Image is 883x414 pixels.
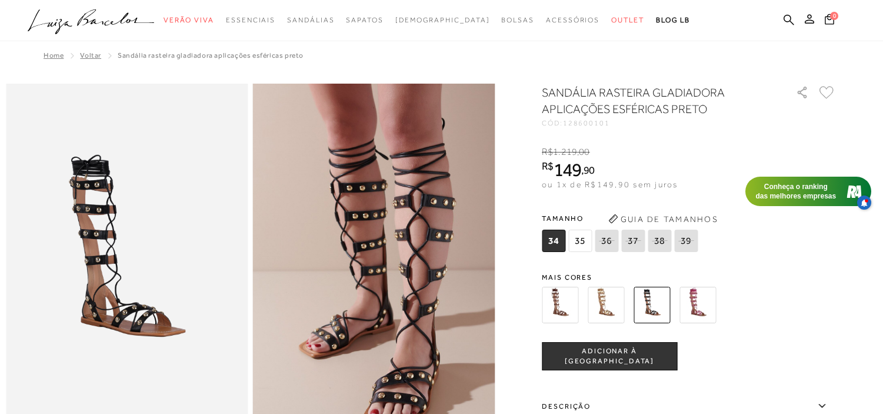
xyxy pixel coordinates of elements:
a: Home [44,51,64,59]
button: 0 [821,13,838,29]
span: Sandálias [287,16,334,24]
a: categoryNavScreenReaderText [501,9,534,31]
img: Sandália rasteira gladiadora aplicações esféricas dourada [588,287,624,323]
a: categoryNavScreenReaderText [287,9,334,31]
span: Sandália rasteira gladiadora aplicações esféricas preto [118,51,304,59]
i: R$ [542,161,554,171]
img: Sandália rasteira gladiadora aplicações esféricas preto [634,287,670,323]
span: Verão Viva [164,16,214,24]
span: Outlet [611,16,644,24]
span: Tamanho [542,210,701,227]
span: Essenciais [226,16,275,24]
span: 38 [648,230,671,252]
img: Sandália rasteira gladiadora aplicações esféricas castanho [542,287,578,323]
span: BLOG LB [656,16,690,24]
span: 34 [542,230,565,252]
a: BLOG LB [656,9,690,31]
a: categoryNavScreenReaderText [611,9,644,31]
span: ADICIONAR À [GEOGRAPHIC_DATA] [542,346,677,367]
span: [DEMOGRAPHIC_DATA] [395,16,490,24]
a: categoryNavScreenReaderText [346,9,383,31]
a: categoryNavScreenReaderText [226,9,275,31]
span: 128600101 [563,119,610,127]
span: 00 [579,147,589,157]
button: Guia de Tamanhos [604,210,722,228]
span: 149 [554,159,581,180]
span: 36 [595,230,618,252]
span: 0 [830,12,838,20]
i: , [581,165,595,175]
img: Sandália rasteira gladiadora aplicações esféricas rosa [679,287,716,323]
span: 90 [584,164,595,176]
span: Bolsas [501,16,534,24]
h1: Sandália rasteira gladiadora aplicações esféricas preto [542,84,762,117]
span: Acessórios [546,16,599,24]
span: ou 1x de R$149,90 sem juros [542,180,678,189]
div: CÓD: [542,120,777,127]
a: categoryNavScreenReaderText [164,9,214,31]
span: 1.219 [553,147,577,157]
span: Sapatos [346,16,383,24]
i: , [577,147,590,157]
span: 35 [568,230,592,252]
a: noSubCategoriesText [395,9,490,31]
button: ADICIONAR À [GEOGRAPHIC_DATA] [542,342,677,370]
span: 37 [621,230,645,252]
a: categoryNavScreenReaderText [546,9,599,31]
span: 39 [674,230,698,252]
span: Mais cores [542,274,836,281]
a: Voltar [80,51,101,59]
i: R$ [542,147,553,157]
